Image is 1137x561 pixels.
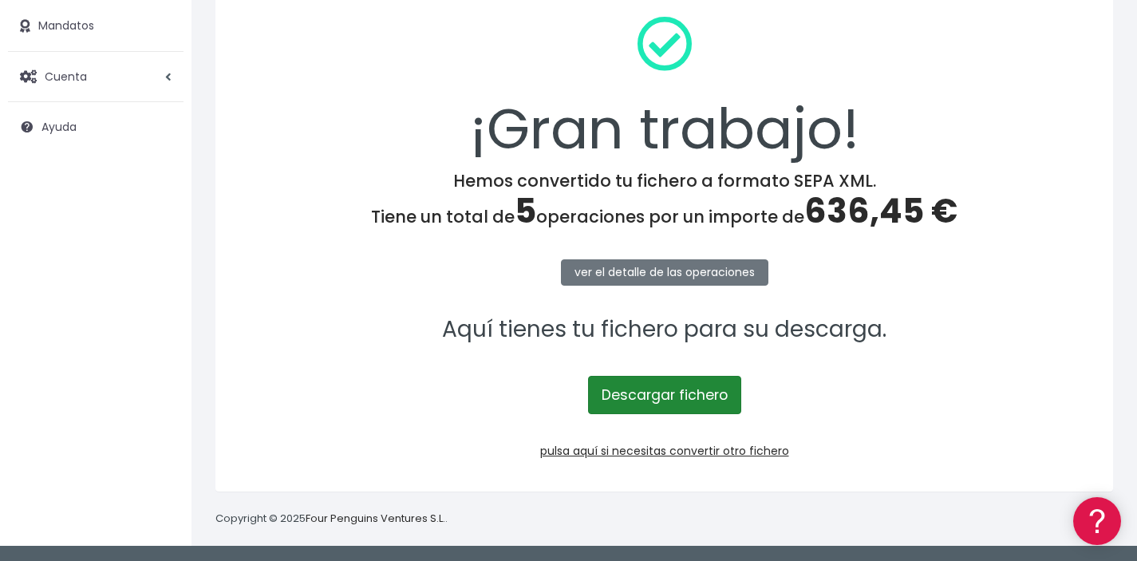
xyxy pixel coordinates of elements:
[8,10,184,43] a: Mandatos
[540,443,789,459] a: pulsa aquí si necesitas convertir otro fichero
[215,511,448,527] p: Copyright © 2025 .
[236,312,1092,348] p: Aquí tienes tu fichero para su descarga.
[8,110,184,144] a: Ayuda
[306,511,445,526] a: Four Penguins Ventures S.L.
[561,259,768,286] a: ver el detalle de las operaciones
[8,60,184,93] a: Cuenta
[804,188,957,235] span: 636,45 €
[515,188,536,235] span: 5
[588,376,741,414] a: Descargar fichero
[236,171,1092,231] h4: Hemos convertido tu fichero a formato SEPA XML. Tiene un total de operaciones por un importe de
[45,68,87,84] span: Cuenta
[41,119,77,135] span: Ayuda
[236,3,1092,171] div: ¡Gran trabajo!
